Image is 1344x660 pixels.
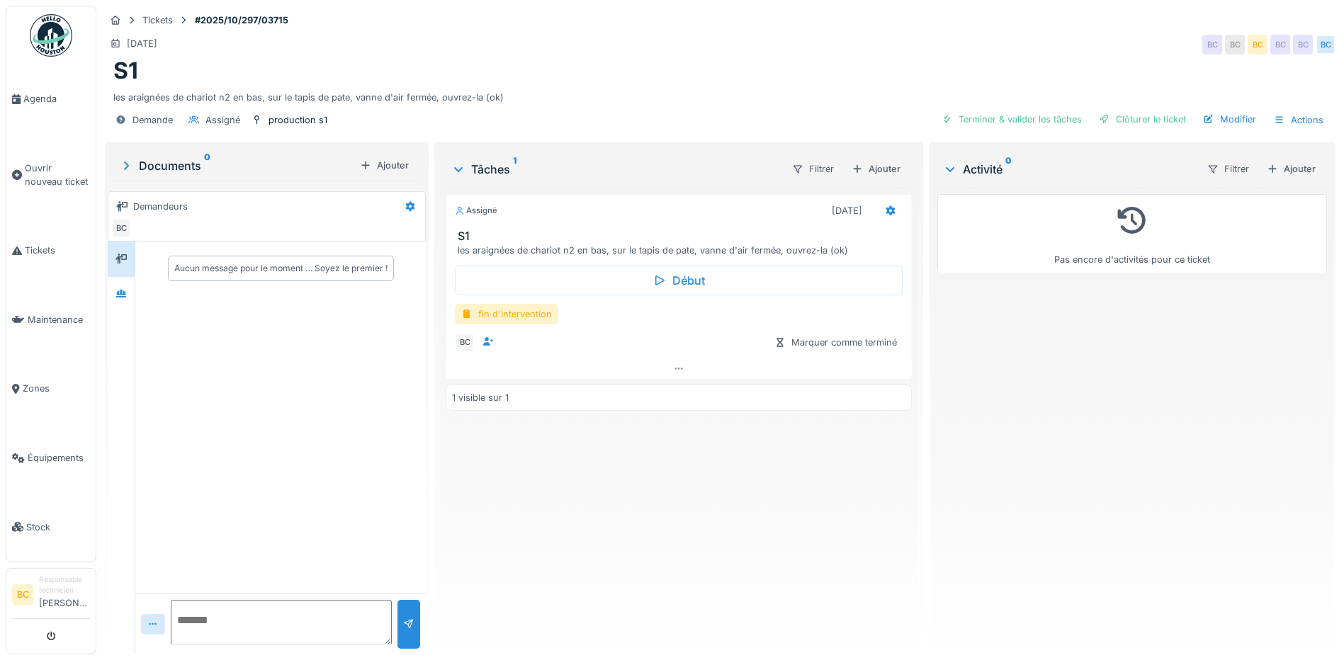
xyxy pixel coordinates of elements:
[6,354,96,423] a: Zones
[455,333,475,353] div: BC
[451,161,780,178] div: Tâches
[947,200,1318,266] div: Pas encore d'activités pour ce ticket
[23,382,90,395] span: Zones
[25,244,90,257] span: Tickets
[513,161,516,178] sup: 1
[1261,159,1321,178] div: Ajouter
[23,92,90,106] span: Agenda
[119,157,354,174] div: Documents
[832,204,862,217] div: [DATE]
[6,64,96,134] a: Agenda
[354,156,414,175] div: Ajouter
[6,492,96,562] a: Stock
[142,13,173,27] div: Tickets
[1005,161,1012,178] sup: 0
[189,13,294,27] strong: #2025/10/297/03715
[174,262,388,275] div: Aucun message pour le moment … Soyez le premier !
[455,205,497,217] div: Assigné
[26,520,90,534] span: Stock
[769,333,903,352] div: Marquer comme terminé
[127,37,157,50] div: [DATE]
[1202,35,1222,55] div: BC
[1316,35,1335,55] div: BC
[458,229,905,243] h3: S1
[1197,110,1262,129] div: Modifier
[1225,35,1245,55] div: BC
[6,216,96,285] a: Tickets
[6,285,96,355] a: Maintenance
[458,244,905,257] div: les araignées de chariot n2 en bas, sur le tapis de pate, vanne d'air fermée, ouvrez-la (ok)
[269,113,327,127] div: production s1
[28,451,90,465] span: Équipements
[786,159,840,179] div: Filtrer
[6,423,96,493] a: Équipements
[28,313,90,326] span: Maintenance
[132,113,173,127] div: Demande
[846,159,906,178] div: Ajouter
[455,304,558,324] div: fin d'intervention
[1270,35,1290,55] div: BC
[936,110,1088,129] div: Terminer & valider les tâches
[1093,110,1192,129] div: Clôturer le ticket
[6,134,96,217] a: Ouvrir nouveau ticket
[1248,35,1267,55] div: BC
[39,574,90,596] div: Responsable technicien
[113,57,138,84] h1: S1
[30,14,72,57] img: Badge_color-CXgf-gQk.svg
[205,113,240,127] div: Assigné
[12,574,90,619] a: BC Responsable technicien[PERSON_NAME]
[452,391,509,404] div: 1 visible sur 1
[111,218,131,238] div: BC
[12,584,33,605] li: BC
[133,200,188,213] div: Demandeurs
[1293,35,1313,55] div: BC
[39,574,90,615] li: [PERSON_NAME]
[943,161,1195,178] div: Activité
[204,157,210,174] sup: 0
[113,85,1327,104] div: les araignées de chariot n2 en bas, sur le tapis de pate, vanne d'air fermée, ouvrez-la (ok)
[1201,159,1255,179] div: Filtrer
[1267,110,1330,130] div: Actions
[455,266,903,295] div: Début
[25,161,90,188] span: Ouvrir nouveau ticket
